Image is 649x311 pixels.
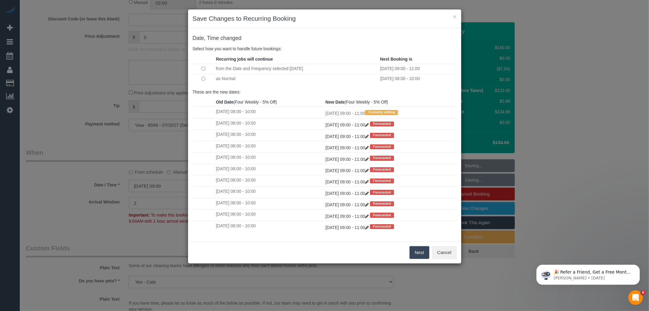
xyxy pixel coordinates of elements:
span: Forecasted [370,201,394,206]
p: Select how you want to handle future bookings: [193,46,457,52]
a: [DATE] 09:00 - 11:00 [326,202,370,207]
a: [DATE] 09:00 - 11:00 [326,168,370,173]
td: [DATE] 08:00 - 10:00 [215,198,324,209]
a: [DATE] 09:00 - 11:00 [326,191,370,196]
td: [DATE] 08:00 - 10:00 [215,153,324,164]
strong: Recurring jobs will continue [216,57,273,62]
iframe: Intercom live chat [628,290,643,305]
span: Forecasted [370,167,394,172]
td: [DATE] 08:00 - 10:00 [215,210,324,221]
td: [DATE] 08:00 - 10:00 [215,130,324,141]
iframe: Intercom notifications message [527,252,649,295]
td: [DATE] 08:00 - 10:00 [215,107,324,118]
button: Next [410,246,429,259]
td: [DATE] 08:00 - 10:00 [215,187,324,198]
a: [DATE] 09:00 - 11:00 [326,225,370,230]
td: [DATE] 08:00 - 10:00 [215,221,324,232]
span: Forecasted [370,122,394,126]
th: (Four Weekly - 5% Off) [215,97,324,107]
button: × [453,13,456,20]
span: 8 [641,290,646,295]
a: [DATE] 09:00 - 11:00 [326,134,370,139]
h3: Save Changes to Recurring Booking [193,14,457,23]
a: [DATE] 09:00 - 11:00 [326,122,370,127]
strong: Old Date [216,100,234,104]
span: Currently editing [365,110,398,115]
span: Date, Time [193,35,219,41]
a: [DATE] 09:00 - 11:00 [326,157,370,162]
h4: changed [193,35,457,41]
td: as Normal [215,74,379,83]
span: Forecasted [370,190,394,195]
td: [DATE] 09:00 - 11:00 [324,107,457,118]
p: These are the new dates: [193,89,457,95]
td: [DATE] 08:00 - 10:00 [215,141,324,152]
td: from the Date and Frequency selected [DATE] [215,64,379,74]
span: Forecasted [370,144,394,149]
td: [DATE] 08:00 - 10:00 [215,118,324,129]
a: [DATE] 09:00 - 11:00 [326,214,370,219]
button: Cancel [432,246,457,259]
a: [DATE] 09:00 - 11:00 [326,179,370,184]
span: Forecasted [370,156,394,161]
span: Forecasted [370,213,394,217]
td: [DATE] 08:00 - 10:00 [379,74,456,83]
span: Forecasted [370,178,394,183]
strong: New Date [326,100,345,104]
td: [DATE] 08:00 - 10:00 [215,175,324,186]
th: (Four Weekly - 5% Off) [324,97,457,107]
td: [DATE] 08:00 - 10:00 [215,164,324,175]
strong: Next Booking is [380,57,412,62]
td: [DATE] 09:00 - 11:00 [379,64,456,74]
span: Forecasted [370,224,394,229]
a: [DATE] 09:00 - 11:00 [326,145,370,150]
span: Forecasted [370,133,394,138]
